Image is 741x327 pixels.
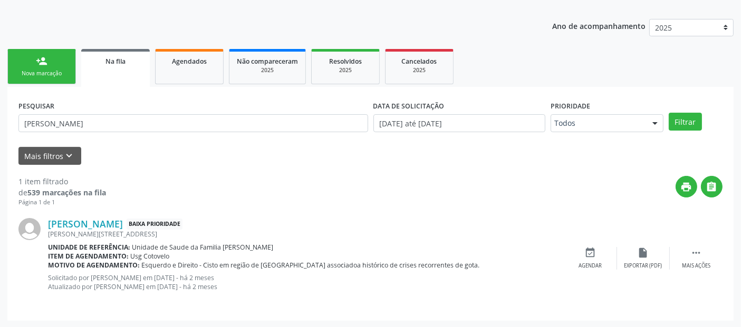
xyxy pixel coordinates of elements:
div: Mais ações [682,262,710,270]
div: [PERSON_NAME][STREET_ADDRESS] [48,230,564,239]
div: Nova marcação [15,70,68,77]
div: 1 item filtrado [18,176,106,187]
b: Unidade de referência: [48,243,130,252]
div: de [18,187,106,198]
a: [PERSON_NAME] [48,218,123,230]
p: Ano de acompanhamento [552,19,646,32]
span: Unidade de Saude da Familia [PERSON_NAME] [132,243,274,252]
button: Filtrar [669,113,702,131]
button:  [701,176,723,197]
div: Exportar (PDF) [624,262,662,270]
strong: 539 marcações na fila [27,187,106,197]
span: Na fila [105,57,126,66]
label: Prioridade [551,98,590,114]
b: Item de agendamento: [48,252,129,261]
div: 2025 [237,66,298,74]
i:  [690,247,702,259]
label: DATA DE SOLICITAÇÃO [373,98,445,114]
span: Agendados [172,57,207,66]
label: PESQUISAR [18,98,54,114]
div: 2025 [393,66,446,74]
i: print [681,181,692,193]
span: Esquerdo e Direito - Cisto em região de [GEOGRAPHIC_DATA] associadoa histórico de crises recorren... [142,261,480,270]
i: insert_drive_file [638,247,649,259]
img: img [18,218,41,240]
div: Agendar [579,262,602,270]
i: event_available [585,247,596,259]
span: Resolvidos [329,57,362,66]
div: person_add [36,55,47,67]
i: keyboard_arrow_down [64,150,75,162]
button: print [676,176,697,197]
span: Cancelados [402,57,437,66]
button: Mais filtroskeyboard_arrow_down [18,147,81,165]
input: Nome, CNS [18,114,368,132]
span: Baixa Prioridade [127,219,182,230]
p: Solicitado por [PERSON_NAME] em [DATE] - há 2 meses Atualizado por [PERSON_NAME] em [DATE] - há 2... [48,273,564,291]
div: Página 1 de 1 [18,198,106,207]
span: Não compareceram [237,57,298,66]
span: Usg Cotovelo [131,252,170,261]
input: Selecione um intervalo [373,114,545,132]
div: 2025 [319,66,372,74]
i:  [706,181,718,193]
span: Todos [554,118,642,128]
b: Motivo de agendamento: [48,261,140,270]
